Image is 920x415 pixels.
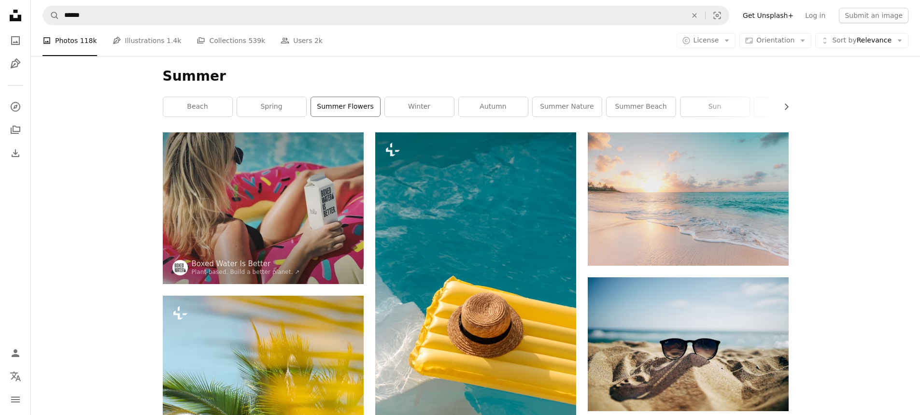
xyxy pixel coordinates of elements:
a: summer beach [607,97,676,116]
a: Illustrations [6,54,25,73]
a: Boxed Water Is Better [192,259,300,269]
span: 2k [314,35,323,46]
a: Plant-based. Build a better planet. ↗ [192,269,300,275]
span: 1.4k [167,35,181,46]
form: Find visuals sitewide [42,6,729,25]
a: winter [385,97,454,116]
button: Clear [684,6,705,25]
a: Log in [799,8,831,23]
a: sun [680,97,750,116]
img: seashore during golden hour [588,132,789,266]
a: fall [754,97,823,116]
button: License [677,33,736,48]
button: Menu [6,390,25,409]
a: seashore during golden hour [588,195,789,203]
a: summer nature [533,97,602,116]
a: Users 2k [281,25,323,56]
span: 539k [248,35,265,46]
a: Illustrations 1.4k [113,25,182,56]
a: autumn [459,97,528,116]
button: Search Unsplash [43,6,59,25]
a: a straw hat on a raft floating in a pool [375,276,576,285]
span: Orientation [756,36,794,44]
a: Explore [6,97,25,116]
button: Submit an image [839,8,908,23]
a: Home — Unsplash [6,6,25,27]
img: black Ray-Ban Wayfarer sunglasses on beach sand [588,277,789,411]
a: beach [163,97,232,116]
a: Photos [6,31,25,50]
a: summer flowers [311,97,380,116]
a: Get Unsplash+ [737,8,799,23]
img: Go to Boxed Water Is Better's profile [172,260,188,275]
button: Visual search [706,6,729,25]
a: Log in / Sign up [6,343,25,363]
button: Sort byRelevance [815,33,908,48]
span: Sort by [832,36,856,44]
span: Relevance [832,36,892,45]
button: scroll list to the right [778,97,789,116]
a: spring [237,97,306,116]
a: Download History [6,143,25,163]
button: Language [6,367,25,386]
h1: Summer [163,68,789,85]
a: women's black brassiere [163,204,364,213]
button: Orientation [739,33,811,48]
a: black Ray-Ban Wayfarer sunglasses on beach sand [588,340,789,348]
span: License [694,36,719,44]
a: Collections [6,120,25,140]
img: women's black brassiere [163,132,364,285]
a: Collections 539k [197,25,265,56]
